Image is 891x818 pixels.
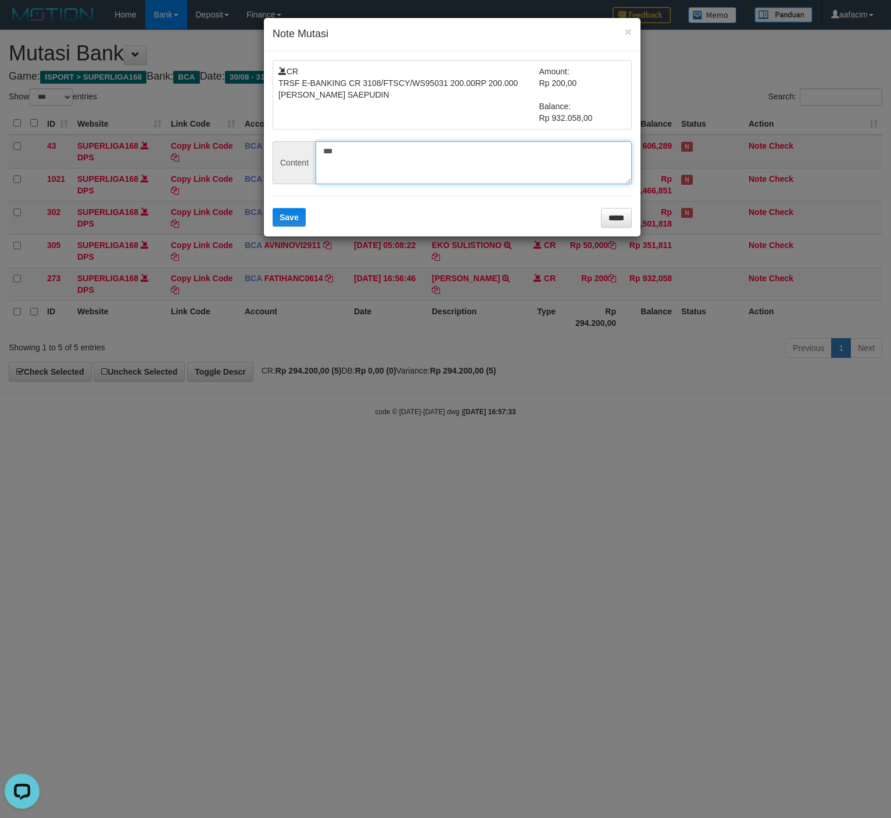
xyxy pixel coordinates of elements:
button: Save [273,208,306,227]
span: Content [273,141,316,184]
td: CR TRSF E-BANKING CR 3108/FTSCY/WS95031 200.00RP 200.000 [PERSON_NAME] SAEPUDIN [278,66,539,124]
button: × [625,26,632,38]
h4: Note Mutasi [273,27,632,42]
span: Save [280,213,299,222]
button: Open LiveChat chat widget [5,5,40,40]
td: Amount: Rp 200,00 Balance: Rp 932.058,00 [539,66,627,124]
